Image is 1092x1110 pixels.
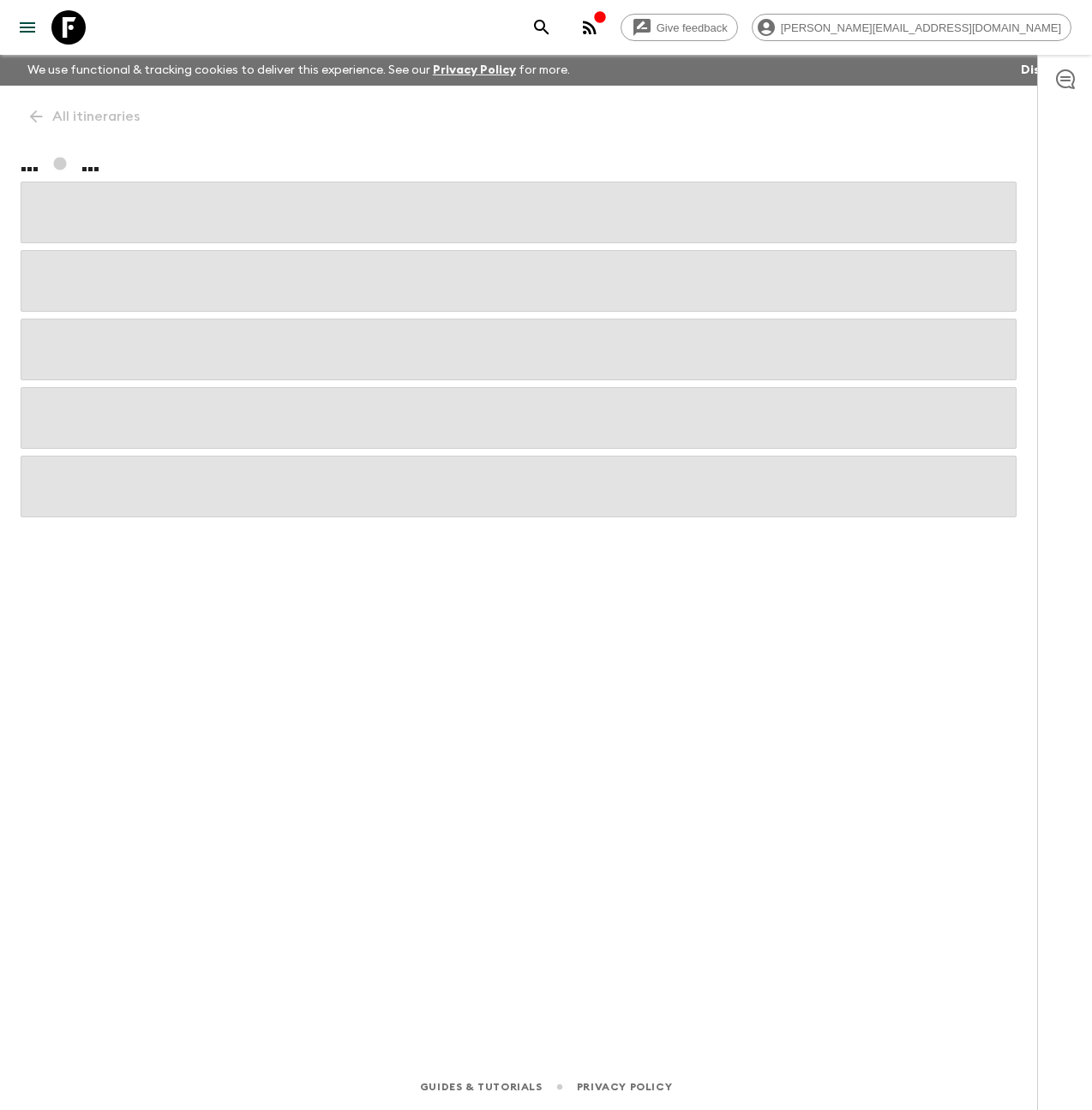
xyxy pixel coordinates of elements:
a: Give feedback [621,14,738,41]
button: menu [10,10,45,45]
span: [PERSON_NAME][EMAIL_ADDRESS][DOMAIN_NAME] [771,21,1071,34]
button: Dismiss [1017,58,1071,82]
h1: ... ... [21,147,1017,182]
p: We use functional & tracking cookies to deliver this experience. See our for more. [21,55,577,86]
button: search adventures [525,10,559,45]
a: Privacy Policy [433,64,516,76]
span: Give feedback [647,21,737,34]
div: [PERSON_NAME][EMAIL_ADDRESS][DOMAIN_NAME] [752,14,1071,41]
a: Privacy Policy [577,1077,672,1096]
a: Guides & Tutorials [420,1077,543,1096]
